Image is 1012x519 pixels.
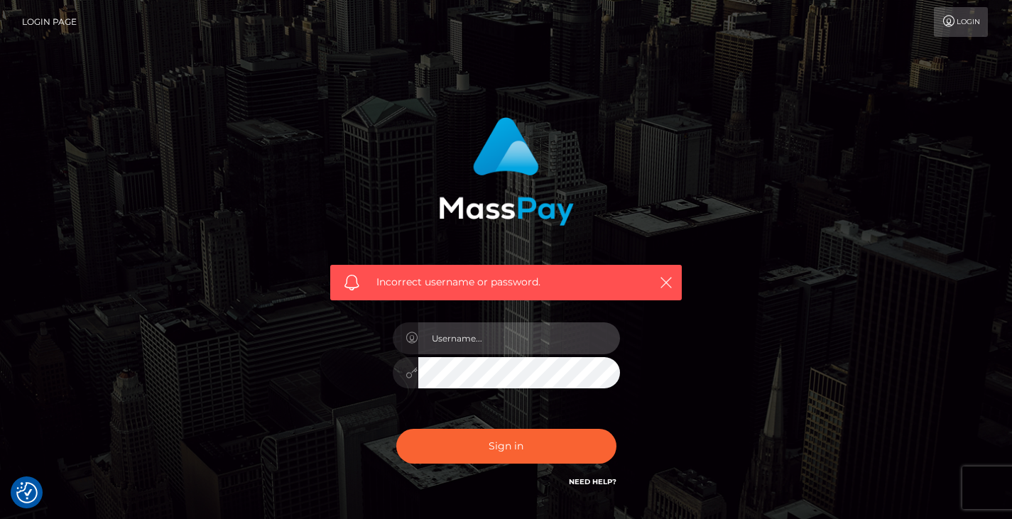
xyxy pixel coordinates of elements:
[934,7,988,37] a: Login
[376,275,636,290] span: Incorrect username or password.
[418,322,620,354] input: Username...
[569,477,616,486] a: Need Help?
[396,429,616,464] button: Sign in
[16,482,38,503] button: Consent Preferences
[22,7,77,37] a: Login Page
[16,482,38,503] img: Revisit consent button
[439,117,574,226] img: MassPay Login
